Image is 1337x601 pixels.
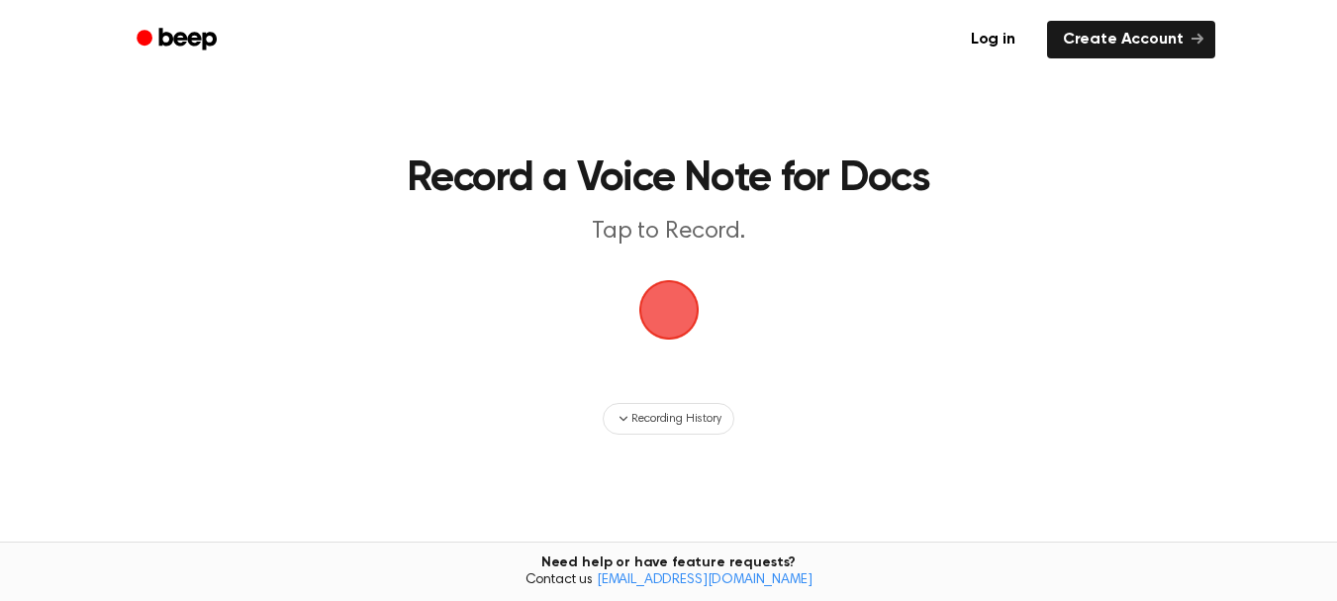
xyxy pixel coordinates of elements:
[1047,21,1215,58] a: Create Account
[603,403,733,435] button: Recording History
[214,158,1123,200] h1: Record a Voice Note for Docs
[631,410,720,428] span: Recording History
[289,216,1049,249] p: Tap to Record.
[951,17,1035,62] a: Log in
[639,280,699,340] img: Beep Logo
[12,572,1325,590] span: Contact us
[123,21,235,59] a: Beep
[597,573,812,587] a: [EMAIL_ADDRESS][DOMAIN_NAME]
